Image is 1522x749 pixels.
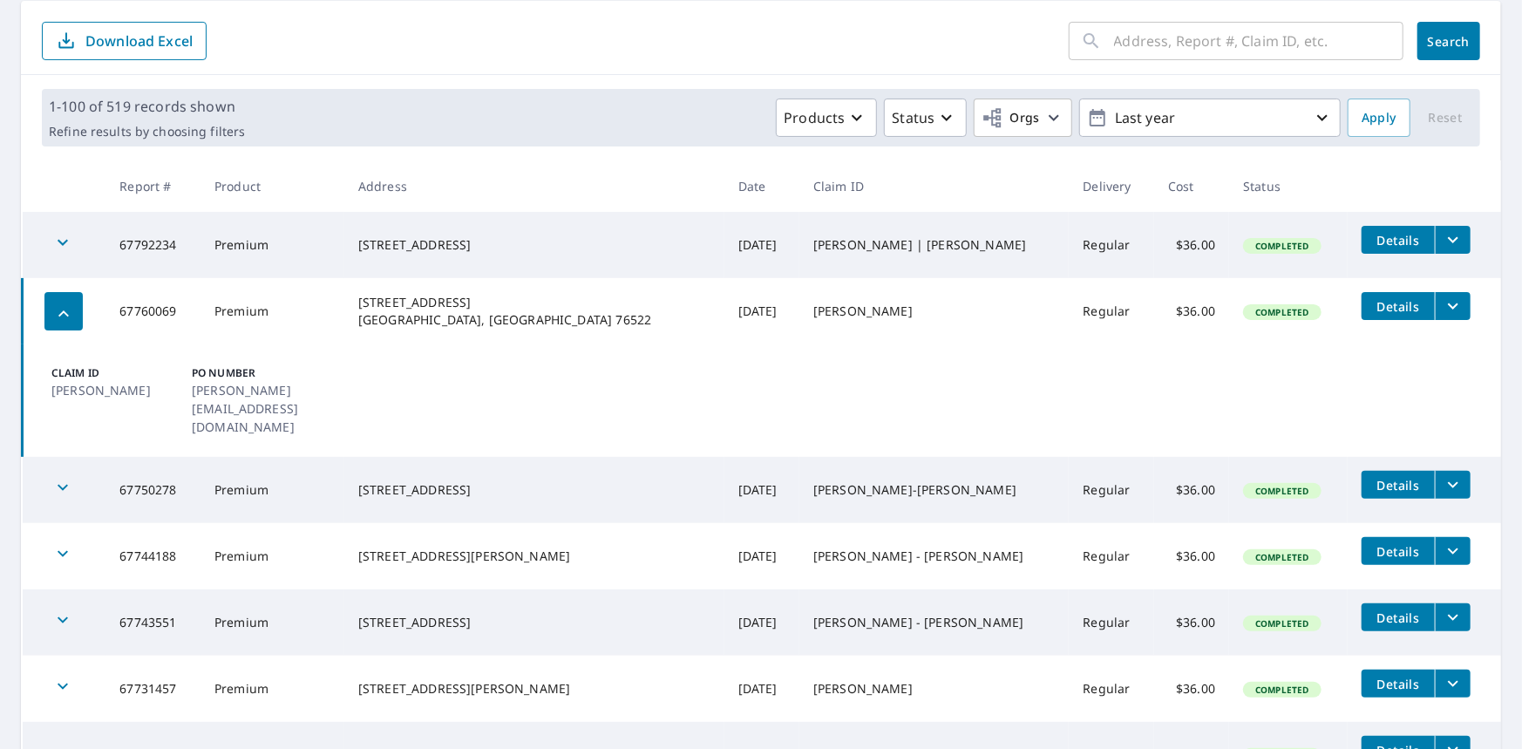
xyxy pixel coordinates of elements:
button: filesDropdownBtn-67743551 [1435,603,1471,631]
span: Details [1372,609,1424,626]
span: Completed [1245,617,1319,630]
div: [STREET_ADDRESS] [358,236,710,254]
td: $36.00 [1154,589,1229,656]
td: Regular [1069,278,1154,344]
div: [STREET_ADDRESS] [GEOGRAPHIC_DATA], [GEOGRAPHIC_DATA] 76522 [358,294,710,329]
td: [DATE] [724,212,799,278]
th: Status [1229,160,1348,212]
p: Products [784,107,845,128]
th: Product [200,160,344,212]
span: Details [1372,676,1424,692]
button: filesDropdownBtn-67792234 [1435,226,1471,254]
button: filesDropdownBtn-67760069 [1435,292,1471,320]
td: [PERSON_NAME] | [PERSON_NAME] [799,212,1069,278]
td: $36.00 [1154,212,1229,278]
button: detailsBtn-67760069 [1362,292,1435,320]
div: [STREET_ADDRESS] [358,481,710,499]
span: Search [1431,33,1466,50]
span: Apply [1362,107,1396,129]
td: [DATE] [724,656,799,722]
td: $36.00 [1154,656,1229,722]
span: Details [1372,543,1424,560]
td: Regular [1069,523,1154,589]
th: Report # [105,160,200,212]
span: Completed [1245,306,1319,318]
td: $36.00 [1154,457,1229,523]
td: [PERSON_NAME] [799,278,1069,344]
td: [PERSON_NAME] - [PERSON_NAME] [799,589,1069,656]
td: 67750278 [105,457,200,523]
span: Orgs [982,107,1040,129]
button: Products [776,99,877,137]
td: [DATE] [724,523,799,589]
button: detailsBtn-67743551 [1362,603,1435,631]
button: Download Excel [42,22,207,60]
p: [PERSON_NAME] [51,381,185,399]
button: filesDropdownBtn-67731457 [1435,670,1471,698]
button: Search [1417,22,1480,60]
td: $36.00 [1154,523,1229,589]
td: [PERSON_NAME] [799,656,1069,722]
div: [STREET_ADDRESS] [358,614,710,631]
button: filesDropdownBtn-67750278 [1435,471,1471,499]
span: Completed [1245,240,1319,252]
td: 67731457 [105,656,200,722]
th: Delivery [1069,160,1154,212]
span: Details [1372,477,1424,494]
th: Claim ID [799,160,1069,212]
th: Cost [1154,160,1229,212]
td: 67744188 [105,523,200,589]
div: [STREET_ADDRESS][PERSON_NAME] [358,680,710,698]
td: [DATE] [724,278,799,344]
td: Premium [200,656,344,722]
button: filesDropdownBtn-67744188 [1435,537,1471,565]
p: Last year [1108,103,1312,133]
button: detailsBtn-67792234 [1362,226,1435,254]
td: [PERSON_NAME] - [PERSON_NAME] [799,523,1069,589]
button: Status [884,99,967,137]
th: Date [724,160,799,212]
td: Premium [200,278,344,344]
input: Address, Report #, Claim ID, etc. [1114,17,1403,65]
button: detailsBtn-67731457 [1362,670,1435,698]
span: Details [1372,232,1424,249]
td: [PERSON_NAME]-[PERSON_NAME] [799,457,1069,523]
button: Orgs [974,99,1072,137]
td: Premium [200,212,344,278]
span: Completed [1245,684,1319,696]
td: Premium [200,589,344,656]
td: [DATE] [724,589,799,656]
td: Regular [1069,656,1154,722]
button: detailsBtn-67750278 [1362,471,1435,499]
td: Premium [200,523,344,589]
td: 67760069 [105,278,200,344]
td: 67792234 [105,212,200,278]
button: detailsBtn-67744188 [1362,537,1435,565]
th: Address [344,160,724,212]
span: Completed [1245,551,1319,563]
td: $36.00 [1154,278,1229,344]
td: Regular [1069,212,1154,278]
p: PO Number [192,365,325,381]
span: Completed [1245,485,1319,497]
p: Refine results by choosing filters [49,124,245,140]
p: Status [892,107,934,128]
button: Last year [1079,99,1341,137]
p: [PERSON_NAME][EMAIL_ADDRESS][DOMAIN_NAME] [192,381,325,436]
p: Claim ID [51,365,185,381]
span: Details [1372,298,1424,315]
td: Premium [200,457,344,523]
button: Apply [1348,99,1410,137]
td: Regular [1069,457,1154,523]
td: Regular [1069,589,1154,656]
td: [DATE] [724,457,799,523]
p: Download Excel [85,31,193,51]
p: 1-100 of 519 records shown [49,96,245,117]
div: [STREET_ADDRESS][PERSON_NAME] [358,548,710,565]
td: 67743551 [105,589,200,656]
